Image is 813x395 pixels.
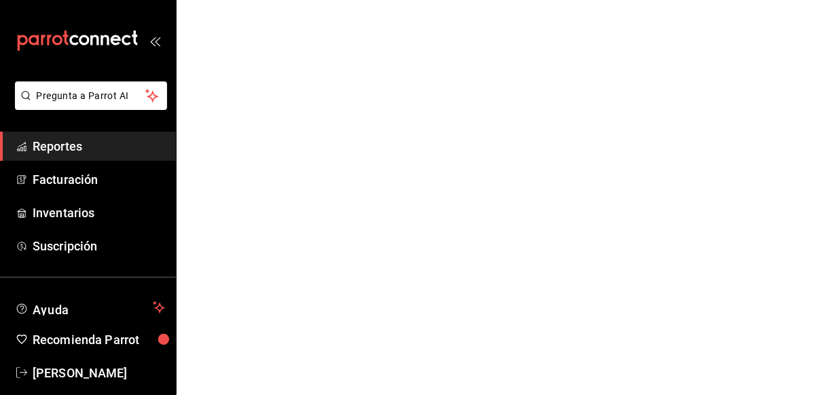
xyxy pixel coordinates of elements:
[33,204,165,222] span: Inventarios
[15,81,167,110] button: Pregunta a Parrot AI
[149,35,160,46] button: open_drawer_menu
[33,331,165,349] span: Recomienda Parrot
[33,299,147,316] span: Ayuda
[33,170,165,189] span: Facturación
[33,364,165,382] span: [PERSON_NAME]
[33,237,165,255] span: Suscripción
[37,89,146,103] span: Pregunta a Parrot AI
[10,98,167,113] a: Pregunta a Parrot AI
[33,137,165,155] span: Reportes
